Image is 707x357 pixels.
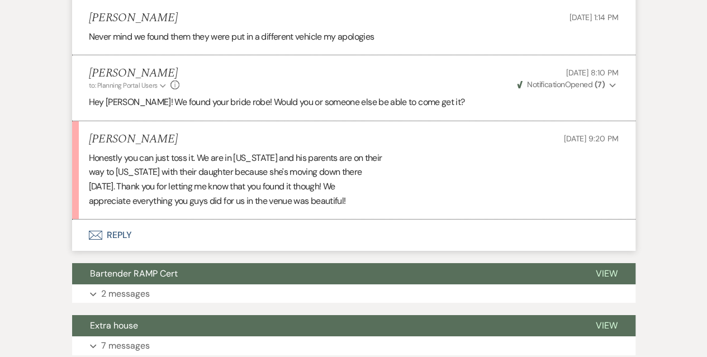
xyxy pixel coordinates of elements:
[90,268,178,279] span: Bartender RAMP Cert
[596,268,618,279] span: View
[72,284,635,303] button: 2 messages
[101,339,150,353] p: 7 messages
[517,79,605,89] span: Opened
[89,95,619,110] p: Hey [PERSON_NAME]! We found your bride robe! Would you or someone else be able to come get it?
[89,151,619,208] div: Honestly you can just toss it. We are in [US_STATE] and his parents are on their way to [US_STATE...
[101,287,150,301] p: 2 messages
[578,263,635,284] button: View
[89,132,178,146] h5: [PERSON_NAME]
[90,320,138,331] span: Extra house
[72,220,635,251] button: Reply
[72,263,578,284] button: Bartender RAMP Cert
[89,30,619,44] div: Never mind we found them they were put in a different vehicle my apologies
[89,81,158,90] span: to: Planning Portal Users
[89,66,180,80] h5: [PERSON_NAME]
[72,315,578,336] button: Extra house
[89,80,168,91] button: to: Planning Portal Users
[89,11,178,25] h5: [PERSON_NAME]
[527,79,564,89] span: Notification
[72,336,635,355] button: 7 messages
[594,79,604,89] strong: ( 7 )
[566,68,618,78] span: [DATE] 8:10 PM
[596,320,618,331] span: View
[563,134,618,144] span: [DATE] 9:20 PM
[569,12,618,22] span: [DATE] 1:14 PM
[578,315,635,336] button: View
[515,79,619,91] button: NotificationOpened (7)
